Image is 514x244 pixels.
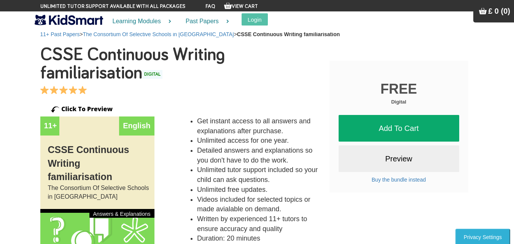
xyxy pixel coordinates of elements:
b: CSSE Continuous Writing familiarisation [237,31,340,37]
nav: > > [40,30,474,38]
span: DIGITAL [142,70,162,79]
div: English [119,116,154,136]
li: Written by experienced 11+ tutors to ensure accuracy and quality [197,214,318,234]
a: FAQ [205,4,215,9]
li: Unlimited tutor support included so your child can ask questions. [197,165,318,185]
button: Login [242,13,268,26]
a: Preview [339,145,459,172]
li: Get instant access to all answers and explanations after purchase. [197,116,318,136]
img: click-to-preview.png [40,101,116,116]
li: Duration: 20 minutes [197,234,318,244]
div: Digital [339,99,459,106]
div: The Consortium Of Selective Schools in [GEOGRAPHIC_DATA] [40,184,154,209]
div: 11+ [40,116,59,136]
a: The Consortium Of Selective Schools in [GEOGRAPHIC_DATA] [83,31,234,37]
a: Add To Cart [339,115,459,142]
a: 11+ Past Papers [40,31,80,37]
a: Past Papers [176,11,234,32]
span: Unlimited tutor support available with all packages [40,3,185,10]
img: KidSmart logo [35,13,103,27]
div: CSSE Continuous Writing familiarisation [40,136,154,184]
li: Videos included for selected topics or made avialable on demand. [197,195,318,214]
li: Detailed answers and explanations so you don't have to do the work. [197,146,318,165]
li: Unlimited access for one year. [197,136,318,146]
img: Your items in the shopping basket [224,2,232,10]
a: Buy the bundle instead [372,177,426,183]
h1: CSSE Continuous Writing familiarisation [40,46,324,82]
a: View Cart [224,4,258,9]
li: Unlimited free updates. [197,185,318,195]
img: Your items in the shopping basket [479,7,487,15]
span: £ 0 (0) [488,7,510,15]
div: Answers & Explanations [89,209,154,218]
a: Learning Modules [103,11,176,32]
div: FREE [339,79,459,99]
